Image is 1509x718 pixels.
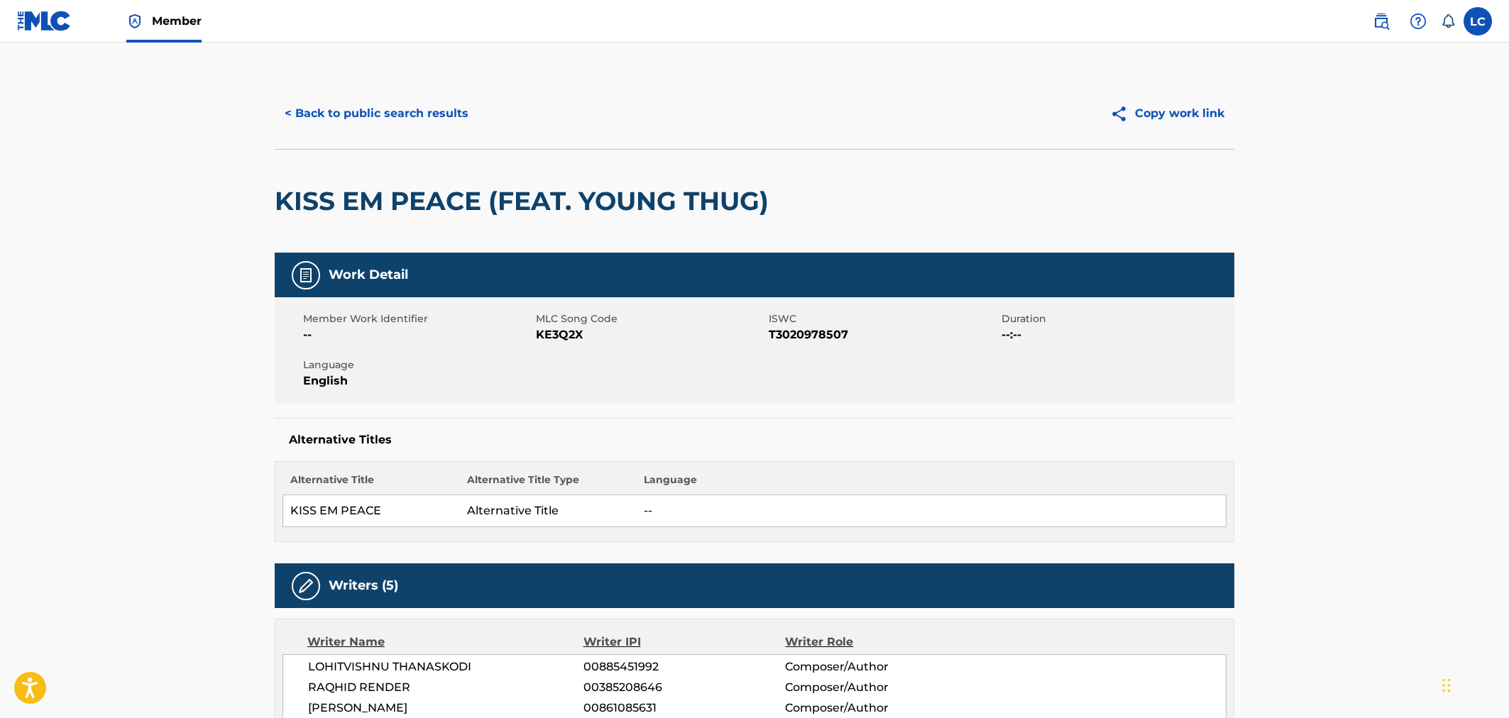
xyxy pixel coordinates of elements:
span: English [303,372,532,390]
div: Notifications [1441,14,1455,28]
img: search [1373,13,1390,30]
td: KISS EM PEACE [283,495,460,527]
span: 00385208646 [583,679,785,696]
span: [PERSON_NAME] [308,700,583,717]
img: MLC Logo [17,11,72,31]
span: -- [303,326,532,343]
div: User Menu [1464,7,1492,35]
span: Composer/Author [785,658,969,675]
img: Top Rightsholder [126,13,143,30]
div: Writer IPI [583,634,786,651]
th: Alternative Title [283,473,460,495]
div: Writer Role [785,634,969,651]
span: Member Work Identifier [303,311,532,326]
h5: Writers (5) [329,578,398,594]
span: Composer/Author [785,700,969,717]
h2: KISS EM PEACE (FEAT. YOUNG THUG) [275,185,776,217]
img: Copy work link [1110,105,1135,123]
button: < Back to public search results [275,96,478,131]
span: MLC Song Code [536,311,765,326]
span: RAQHID RENDER [308,679,583,696]
span: T3020978507 [769,326,998,343]
a: Public Search [1367,7,1395,35]
h5: Alternative Titles [289,433,1220,447]
img: help [1410,13,1427,30]
td: -- [637,495,1227,527]
span: KE3Q2X [536,326,765,343]
th: Language [637,473,1227,495]
span: Member [152,13,202,29]
iframe: Resource Center [1469,482,1509,597]
iframe: Chat Widget [1438,650,1509,718]
div: Writer Name [307,634,583,651]
span: ISWC [769,311,998,326]
span: Composer/Author [785,679,969,696]
span: 00861085631 [583,700,785,717]
td: Alternative Title [460,495,637,527]
span: --:-- [1002,326,1231,343]
div: Drag [1442,664,1451,707]
img: Writers [297,578,314,595]
span: 00885451992 [583,658,785,675]
span: Language [303,358,532,372]
span: LOHITVISHNU THANASKODI [308,658,583,675]
div: Help [1404,7,1432,35]
button: Copy work link [1100,96,1234,131]
span: Duration [1002,311,1231,326]
img: Work Detail [297,267,314,284]
th: Alternative Title Type [460,473,637,495]
h5: Work Detail [329,267,408,283]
